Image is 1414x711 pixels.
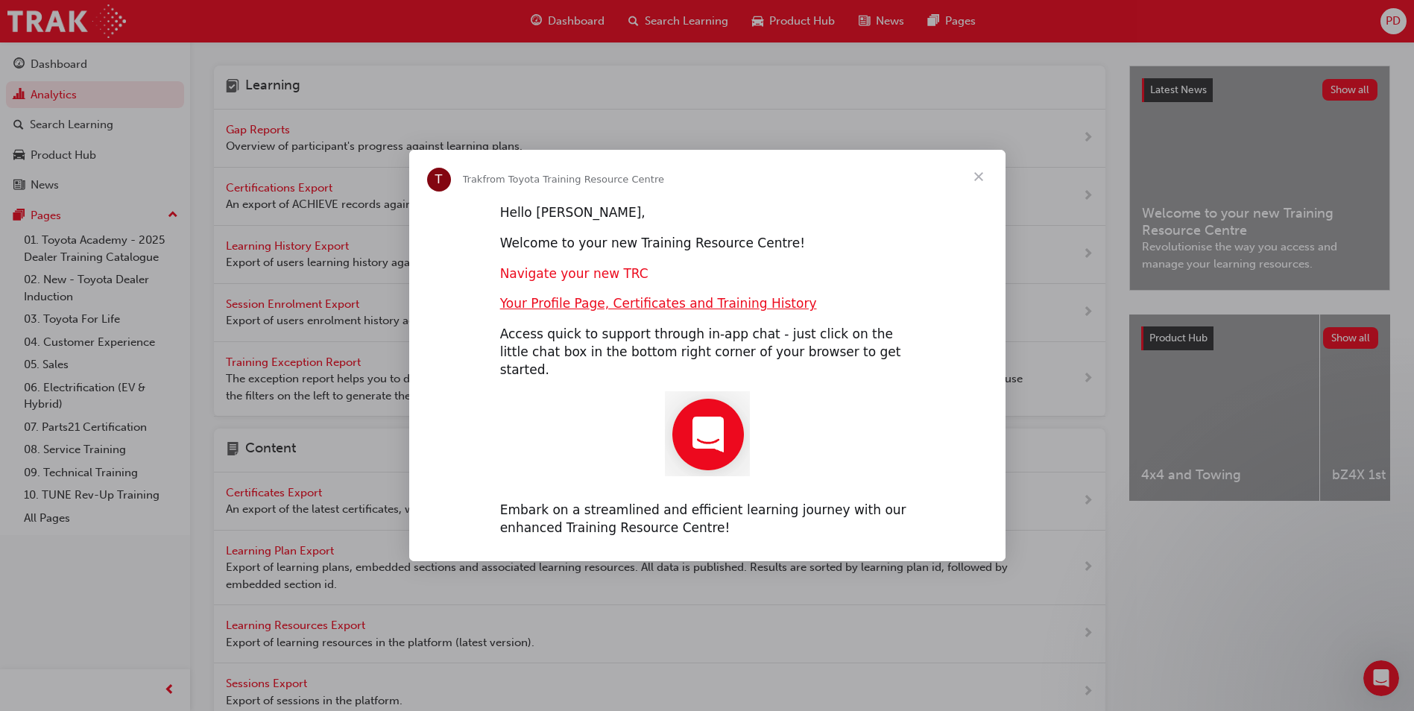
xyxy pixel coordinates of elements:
a: Your Profile Page, Certificates and Training History [500,296,817,311]
div: Embark on a streamlined and efficient learning journey with our enhanced Training Resource Centre! [500,502,915,537]
div: Profile image for Trak [427,168,451,192]
div: Hello [PERSON_NAME], [500,204,915,222]
div: Welcome to your new Training Resource Centre! [500,235,915,253]
div: Access quick to support through in-app chat - just click on the little chat box in the bottom rig... [500,326,915,379]
span: from Toyota Training Resource Centre [482,174,664,185]
span: Close [952,150,1006,203]
span: Trak [463,174,483,185]
a: Navigate your new TRC [500,266,648,281]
